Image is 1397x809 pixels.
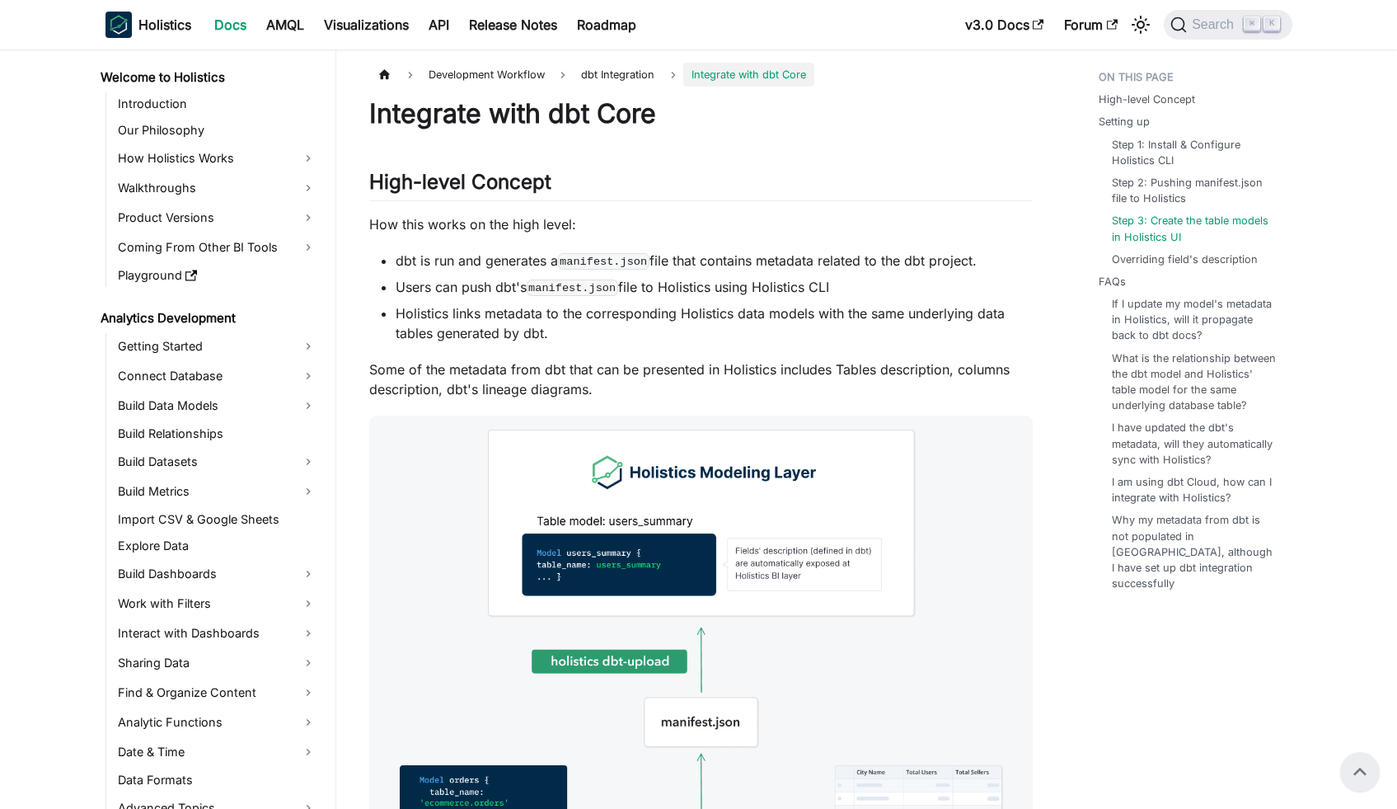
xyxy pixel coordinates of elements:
a: Interact with Dashboards [113,620,321,647]
h2: High-level Concept [369,170,1033,201]
code: manifest.json [558,253,649,270]
a: How Holistics Works [113,145,321,172]
a: Docs [204,12,256,38]
button: Scroll back to top [1340,752,1380,792]
a: Coming From Other BI Tools [113,234,321,261]
a: I am using dbt Cloud, how can I integrate with Holistics? [1112,474,1276,506]
a: dbt Integration [573,63,663,87]
li: dbt is run and generates a file that contains metadata related to the dbt project. [396,251,1033,270]
a: Playground [113,264,321,287]
a: Product Versions [113,205,321,231]
li: Users can push dbt's file to Holistics using Holistics CLI [396,277,1033,297]
span: Integrate with dbt Core [683,63,814,87]
a: Build Data Models [113,393,321,419]
a: Data Formats [113,769,321,792]
a: AMQL [256,12,314,38]
a: Build Metrics [113,478,321,505]
nav: Docs sidebar [89,49,336,809]
a: API [419,12,459,38]
kbd: ⌘ [1244,16,1260,31]
a: What is the relationship between the dbt model and Holistics' table model for the same underlying... [1112,350,1276,414]
a: Build Datasets [113,449,321,475]
a: Roadmap [567,12,646,38]
a: Welcome to Holistics [96,66,321,89]
a: Import CSV & Google Sheets [113,508,321,531]
span: dbt Integration [581,68,654,81]
a: Getting Started [113,333,321,360]
a: Forum [1054,12,1127,38]
span: Development Workflow [420,63,553,87]
a: Build Relationships [113,422,321,445]
a: v3.0 Docs [955,12,1054,38]
nav: Breadcrumbs [369,63,1033,87]
a: FAQs [1099,274,1126,289]
a: Explore Data [113,534,321,557]
p: Some of the metadata from dbt that can be presented in Holistics includes Tables description, col... [369,360,1033,399]
b: Holistics [138,15,191,35]
a: Walkthroughs [113,175,321,201]
a: Our Philosophy [113,119,321,142]
button: Switch between dark and light mode (currently light mode) [1127,12,1154,38]
img: Holistics [105,12,132,38]
a: Date & Time [113,739,321,765]
a: Release Notes [459,12,567,38]
a: Step 3: Create the table models in Holistics UI [1112,213,1276,244]
button: Search (Command+K) [1164,10,1292,40]
a: Connect Database [113,363,321,389]
a: Analytic Functions [113,709,321,736]
a: I have updated the dbt's metadata, will they automatically sync with Holistics? [1112,420,1276,468]
a: Build Dashboards [113,561,321,587]
code: manifest.json [527,280,618,296]
a: If I update my model's metadata in Holistics, will it propagate back to dbt docs? [1112,296,1276,344]
h1: Integrate with dbt Core [369,97,1033,130]
a: High-level Concept [1099,92,1195,107]
a: Work with Filters [113,590,321,617]
a: HolisticsHolistics [105,12,191,38]
a: Step 2: Pushing manifest.json file to Holistics [1112,175,1276,206]
a: Find & Organize Content [113,680,321,706]
kbd: K [1263,16,1280,31]
li: Holistics links metadata to the corresponding Holistics data models with the same underlying data... [396,303,1033,343]
a: Home page [369,63,401,87]
span: Search [1187,17,1244,32]
a: Visualizations [314,12,419,38]
a: Step 1: Install & Configure Holistics CLI [1112,137,1276,168]
a: Overriding field's description [1112,252,1258,267]
p: How this works on the high level: [369,214,1033,234]
a: Sharing Data [113,650,321,676]
a: Setting up [1099,114,1150,129]
a: Why my metadata from dbt is not populated in [GEOGRAPHIC_DATA], although I have set up dbt integr... [1112,512,1276,591]
a: Analytics Development [96,307,321,330]
a: Introduction [113,92,321,115]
